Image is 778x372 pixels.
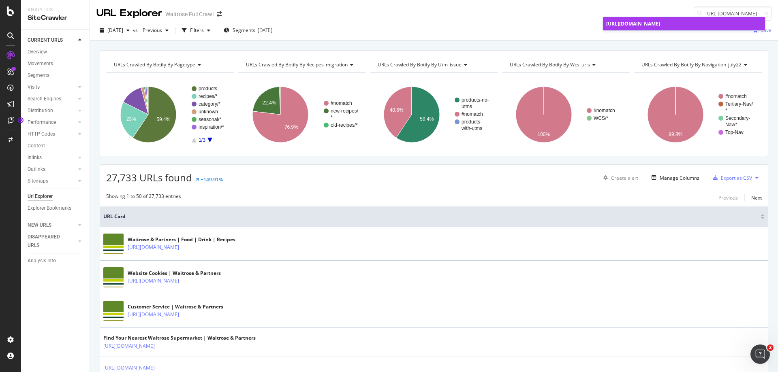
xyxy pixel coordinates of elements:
div: Overview [28,48,47,56]
div: Tooltip anchor [17,117,24,124]
div: [DATE] [258,27,272,34]
div: Export as CSV [721,174,752,181]
a: Outlinks [28,165,76,174]
text: 40.6% [390,107,404,113]
a: [URL][DOMAIN_NAME] [603,17,765,30]
div: Movements [28,60,53,68]
img: main image [103,234,124,254]
div: Find Your Nearest Waitrose Supermarket | Waitrose & Partners [103,334,256,342]
span: Segments [233,27,255,34]
div: Customer Service | Waitrose & Partners [128,303,223,310]
button: [DATE] [96,24,133,37]
div: Segments [28,71,49,80]
a: Distribution [28,106,76,115]
text: #nomatch [725,94,747,99]
svg: A chart. [106,79,234,150]
button: Manage Columns [648,173,699,183]
text: 59.4% [156,117,170,122]
text: #nomatch [594,108,615,113]
a: Url Explorer [28,192,84,201]
div: HTTP Codes [28,130,55,138]
a: CURRENT URLS [28,36,76,45]
text: seasonal/* [199,117,221,122]
a: Search Engines [28,95,76,103]
span: Previous [139,27,162,34]
text: inspiration/* [199,124,224,130]
div: Manage Columns [660,174,699,181]
a: Segments [28,71,84,80]
text: 100% [537,132,550,137]
input: Find a URL [694,6,772,21]
div: Showing 1 to 50 of 27,733 entries [106,193,181,202]
text: Secondary- [725,115,750,121]
button: Create alert [600,171,638,184]
div: Save [761,27,772,34]
text: recipes/* [199,94,218,99]
button: Filters [179,24,214,37]
svg: A chart. [634,79,761,150]
a: Performance [28,118,76,127]
div: +149.91% [201,176,223,183]
button: Export as CSV [710,171,752,184]
h4: URLs Crawled By Botify By recipes_migration [244,58,360,71]
span: 2025 Aug. 30th [107,27,123,34]
button: Segments[DATE] [220,24,276,37]
text: #nomatch [462,111,483,117]
text: 99.8% [669,132,683,137]
iframe: Intercom live chat [750,344,770,364]
div: NEW URLS [28,221,51,230]
a: [URL][DOMAIN_NAME] [103,364,155,372]
h4: URLs Crawled By Botify By utm_issue [376,58,491,71]
text: Top-Nav [725,130,744,135]
span: URLs Crawled By Botify By recipes_migration [246,61,348,68]
div: Performance [28,118,56,127]
text: 23% [126,116,136,122]
div: Distribution [28,106,53,115]
div: Search Engines [28,95,61,103]
div: Website Cookies | Waitrose & Partners [128,270,221,277]
div: Url Explorer [28,192,53,201]
svg: A chart. [370,79,497,150]
a: Content [28,142,84,150]
div: arrow-right-arrow-left [217,11,222,17]
text: Nav/* [725,122,737,128]
text: 59.4% [420,116,434,122]
a: DISAPPEARED URLS [28,233,76,250]
a: Explorer Bookmarks [28,204,84,213]
div: Create alert [611,174,638,181]
div: Visits [28,83,40,91]
span: 27,733 URLs found [106,171,192,184]
a: NEW URLS [28,221,76,230]
div: Inlinks [28,153,42,162]
svg: A chart. [502,79,629,150]
a: Visits [28,83,76,91]
svg: A chart. [238,79,366,150]
text: products-no- [462,97,489,103]
div: Waitrose Full Crawl [165,10,214,18]
div: Filters [190,27,204,34]
text: category/* [199,101,220,107]
img: main image [103,267,124,287]
span: URLs Crawled By Botify By wcs_urls [510,61,590,68]
div: CURRENT URLS [28,36,63,45]
div: Next [751,194,762,201]
div: Analysis Info [28,257,56,265]
a: [URL][DOMAIN_NAME] [103,342,155,350]
a: [URL][DOMAIN_NAME] [128,277,179,285]
a: Analysis Info [28,257,84,265]
span: URL Card [103,213,759,220]
text: products [199,86,217,91]
text: WCS/* [594,115,608,121]
a: Inlinks [28,153,76,162]
a: HTTP Codes [28,130,76,138]
div: DISAPPEARED URLS [28,233,68,250]
span: URLs Crawled By Botify By navigation_july22 [641,61,742,68]
text: #nomatch [331,100,352,106]
text: Tertiary-Nav/ [725,101,753,107]
span: vs [133,27,139,34]
text: products- [462,119,482,125]
div: SiteCrawler [28,13,83,23]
